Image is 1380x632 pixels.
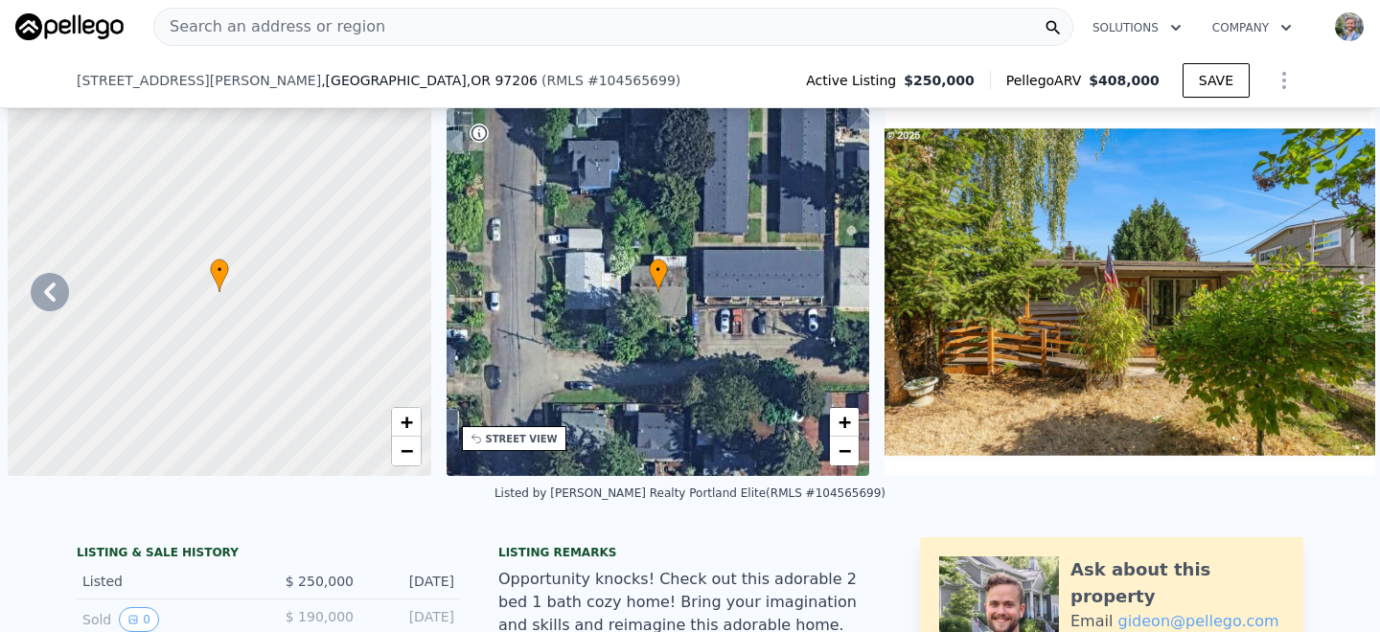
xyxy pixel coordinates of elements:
img: Pellego [15,13,124,40]
button: Company [1197,11,1307,45]
div: STREET VIEW [486,432,558,446]
span: [STREET_ADDRESS][PERSON_NAME] [77,71,321,90]
button: Solutions [1077,11,1197,45]
span: Search an address or region [154,15,385,38]
div: • [649,259,668,292]
button: Show Options [1265,61,1303,100]
span: Active Listing [806,71,904,90]
span: RMLS [546,73,584,88]
span: , OR 97206 [467,73,538,88]
div: Sold [82,607,253,632]
span: − [839,439,851,463]
span: • [210,261,229,279]
button: SAVE [1183,63,1250,98]
a: Zoom in [830,408,859,437]
span: , [GEOGRAPHIC_DATA] [321,71,538,90]
span: • [649,261,668,279]
span: $408,000 [1089,73,1160,88]
span: $ 250,000 [286,574,354,589]
div: [DATE] [369,572,454,591]
span: Pellego ARV [1006,71,1090,90]
span: + [400,410,412,434]
span: − [400,439,412,463]
a: gideon@pellego.com [1117,612,1278,630]
a: Zoom in [392,408,421,437]
img: Sale: 167427476 Parcel: 74701421 [885,108,1375,476]
a: Zoom out [392,437,421,465]
div: • [210,259,229,292]
img: avatar [1334,11,1365,42]
div: Listing remarks [498,545,882,560]
span: $250,000 [904,71,975,90]
span: $ 190,000 [286,609,354,624]
div: Ask about this property [1070,556,1284,610]
span: # 104565699 [587,73,676,88]
a: Zoom out [830,437,859,465]
span: + [839,410,851,434]
div: Listed [82,572,253,591]
div: ( ) [541,71,680,90]
div: LISTING & SALE HISTORY [77,545,460,564]
button: View historical data [119,607,159,632]
div: Listed by [PERSON_NAME] Realty Portland Elite (RMLS #104565699) [494,486,885,500]
div: [DATE] [369,607,454,632]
